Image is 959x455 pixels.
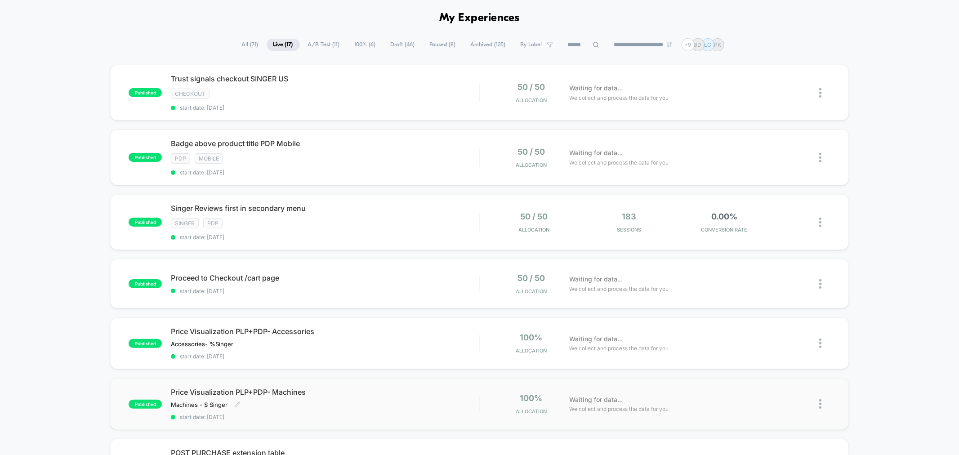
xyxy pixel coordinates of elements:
span: 50 / 50 [521,212,548,221]
img: close [819,88,821,98]
span: published [129,279,162,288]
h1: My Experiences [439,12,520,25]
span: Price Visualization PLP+PDP- Accessories [171,327,479,336]
span: By Label [521,41,542,48]
span: We collect and process the data for you [569,344,669,352]
span: Mobile [195,153,223,164]
span: Proceed to Checkout /cart page [171,273,479,282]
span: published [129,88,162,97]
span: start date: [DATE] [171,234,479,241]
span: Trust signals checkout SINGER US [171,74,479,83]
span: 0.00% [711,212,737,221]
span: Paused ( 8 ) [423,39,463,51]
span: start date: [DATE] [171,414,479,420]
p: BD [694,41,702,48]
span: We collect and process the data for you [569,285,669,293]
span: start date: [DATE] [171,104,479,111]
span: Waiting for data... [569,334,623,344]
span: Singer [171,218,199,228]
span: Allocation [516,288,547,294]
span: published [129,400,162,409]
span: Machines - $ Singer [171,401,227,408]
img: close [819,339,821,348]
span: Allocation [516,162,547,168]
span: Waiting for data... [569,148,623,158]
span: All ( 71 ) [235,39,265,51]
img: end [667,42,672,47]
span: Badge above product title PDP Mobile [171,139,479,148]
span: We collect and process the data for you [569,158,669,167]
span: Waiting for data... [569,274,623,284]
span: 50 / 50 [517,273,545,283]
span: PDP [171,153,190,164]
span: We collect and process the data for you [569,405,669,413]
span: 100% [520,393,543,403]
span: Live ( 17 ) [267,39,300,51]
span: Allocation [516,408,547,415]
span: Waiting for data... [569,395,623,405]
span: checkout [171,89,210,99]
span: CONVERSION RATE [679,227,770,233]
span: Allocation [519,227,550,233]
span: 50 / 50 [517,147,545,156]
span: start date: [DATE] [171,353,479,360]
span: 183 [622,212,637,221]
span: Price Visualization PLP+PDP- Machines [171,388,479,397]
span: A/B Test ( 11 ) [301,39,347,51]
span: Accessories- %Singer [171,340,233,348]
span: 100% [520,333,543,342]
span: 50 / 50 [517,82,545,92]
span: published [129,218,162,227]
p: LC [704,41,711,48]
span: start date: [DATE] [171,169,479,176]
span: Singer Reviews first in secondary menu [171,204,479,213]
img: close [819,218,821,227]
img: close [819,279,821,289]
span: 100% ( 6 ) [348,39,383,51]
span: Draft ( 46 ) [384,39,422,51]
img: close [819,153,821,162]
span: PDP [203,218,223,228]
span: Archived ( 125 ) [464,39,513,51]
span: Allocation [516,348,547,354]
span: published [129,339,162,348]
span: published [129,153,162,162]
img: close [819,399,821,409]
div: + 9 [682,38,695,51]
span: We collect and process the data for you [569,94,669,102]
span: start date: [DATE] [171,288,479,294]
span: Sessions [584,227,675,233]
p: PK [714,41,721,48]
span: Waiting for data... [569,83,623,93]
span: Allocation [516,97,547,103]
